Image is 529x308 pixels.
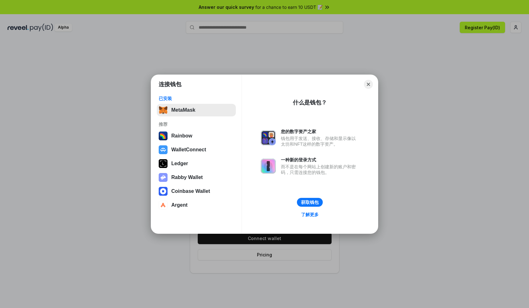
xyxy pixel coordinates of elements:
[364,80,373,89] button: Close
[159,106,168,115] img: svg+xml,%3Csvg%20fill%3D%22none%22%20height%3D%2233%22%20viewBox%3D%220%200%2035%2033%22%20width%...
[159,96,234,101] div: 已安装
[157,157,236,170] button: Ledger
[281,129,359,134] div: 您的数字资产之家
[157,171,236,184] button: Rabby Wallet
[157,185,236,198] button: Coinbase Wallet
[261,159,276,174] img: svg+xml,%3Csvg%20xmlns%3D%22http%3A%2F%2Fwww.w3.org%2F2000%2Fsvg%22%20fill%3D%22none%22%20viewBox...
[297,210,322,219] a: 了解更多
[261,130,276,145] img: svg+xml,%3Csvg%20xmlns%3D%22http%3A%2F%2Fwww.w3.org%2F2000%2Fsvg%22%20fill%3D%22none%22%20viewBox...
[281,164,359,175] div: 而不是在每个网站上创建新的账户和密码，只需连接您的钱包。
[159,81,181,88] h1: 连接钱包
[171,188,210,194] div: Coinbase Wallet
[281,157,359,163] div: 一种新的登录方式
[171,175,203,180] div: Rabby Wallet
[297,198,323,207] button: 获取钱包
[157,143,236,156] button: WalletConnect
[171,147,206,153] div: WalletConnect
[301,199,319,205] div: 获取钱包
[157,130,236,142] button: Rainbow
[157,104,236,116] button: MetaMask
[159,173,168,182] img: svg+xml,%3Csvg%20xmlns%3D%22http%3A%2F%2Fwww.w3.org%2F2000%2Fsvg%22%20fill%3D%22none%22%20viewBox...
[301,212,319,217] div: 了解更多
[159,159,168,168] img: svg+xml,%3Csvg%20xmlns%3D%22http%3A%2F%2Fwww.w3.org%2F2000%2Fsvg%22%20width%3D%2228%22%20height%3...
[171,161,188,166] div: Ledger
[159,145,168,154] img: svg+xml,%3Csvg%20width%3D%2228%22%20height%3D%2228%22%20viewBox%3D%220%200%2028%2028%22%20fill%3D...
[159,187,168,196] img: svg+xml,%3Csvg%20width%3D%2228%22%20height%3D%2228%22%20viewBox%3D%220%200%2028%2028%22%20fill%3D...
[159,132,168,140] img: svg+xml,%3Csvg%20width%3D%22120%22%20height%3D%22120%22%20viewBox%3D%220%200%20120%20120%22%20fil...
[159,121,234,127] div: 推荐
[171,133,192,139] div: Rainbow
[157,199,236,211] button: Argent
[159,201,168,210] img: svg+xml,%3Csvg%20width%3D%2228%22%20height%3D%2228%22%20viewBox%3D%220%200%2028%2028%22%20fill%3D...
[171,202,188,208] div: Argent
[171,107,195,113] div: MetaMask
[293,99,327,106] div: 什么是钱包？
[281,136,359,147] div: 钱包用于发送、接收、存储和显示像以太坊和NFT这样的数字资产。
